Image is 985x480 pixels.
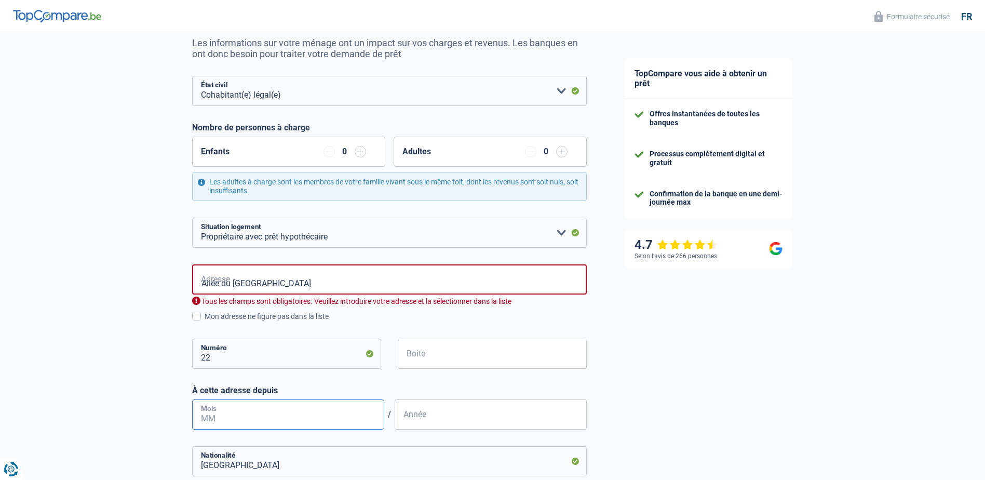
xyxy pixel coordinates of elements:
[650,190,782,207] div: Confirmation de la banque en une demi-journée max
[192,37,587,59] p: Les informations sur votre ménage ont un impact sur vos charges et revenus. Les banques en ont do...
[650,110,782,127] div: Offres instantanées de toutes les banques
[961,11,972,22] div: fr
[192,264,587,295] input: Sélectionnez votre adresse dans la barre de recherche
[624,58,793,99] div: TopCompare vous aide à obtenir un prêt
[868,8,956,25] button: Formulaire sécurisé
[402,148,431,156] label: Adultes
[340,148,349,156] div: 0
[192,399,384,430] input: MM
[395,399,587,430] input: AAAA
[650,150,782,167] div: Processus complètement digital et gratuit
[635,252,717,260] div: Selon l’avis de 266 personnes
[205,311,587,322] div: Mon adresse ne figure pas dans la liste
[542,148,551,156] div: 0
[192,123,310,132] label: Nombre de personnes à charge
[192,385,587,395] label: À cette adresse depuis
[192,172,587,201] div: Les adultes à charge sont les membres de votre famille vivant sous le même toit, dont les revenus...
[13,10,101,22] img: TopCompare Logo
[635,237,718,252] div: 4.7
[201,148,230,156] label: Enfants
[384,409,395,419] span: /
[192,297,587,306] div: Tous les champs sont obligatoires. Veuillez introduire votre adresse et la sélectionner dans la l...
[192,446,587,476] input: Belgique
